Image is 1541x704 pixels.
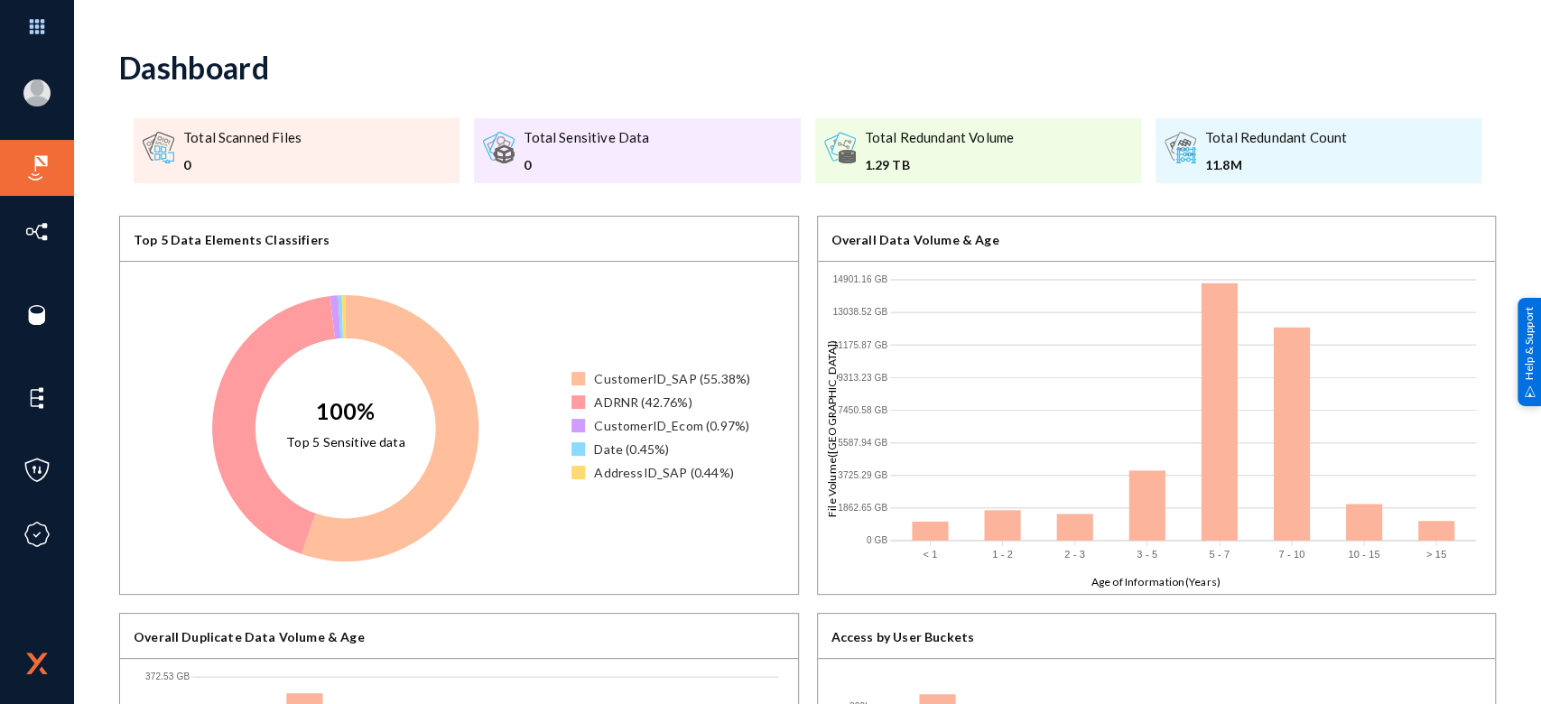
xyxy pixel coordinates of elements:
[1349,549,1381,560] text: 10 - 15
[594,440,669,459] div: Date (0.45%)
[23,154,51,181] img: icon-risk-sonar.svg
[923,549,937,560] text: < 1
[594,463,733,482] div: AddressID_SAP (0.44%)
[63,304,110,325] a: Sensors
[832,307,887,317] text: 13038.52 GB
[838,372,887,382] text: 9313.23 GB
[63,283,112,303] a: Sources
[316,396,376,423] text: 100%
[63,82,127,103] a: esagprivacy
[594,393,692,412] div: ADRNR (42.76%)
[866,535,887,545] text: 0 GB
[838,405,887,415] text: 7450.58 GB
[1279,549,1305,560] text: 7 - 10
[1137,549,1157,560] text: 3 - 5
[183,127,302,148] div: Total Scanned Files
[63,398,151,419] a: Subject Traces
[838,470,887,480] text: 3725.29 GB
[524,127,649,148] div: Total Sensitive Data
[818,614,1496,659] div: Access by User Buckets
[1524,385,1536,397] img: help_support.svg
[145,672,190,681] text: 372.53 GB
[1205,127,1347,148] div: Total Redundant Count
[838,503,887,513] text: 1862.65 GB
[120,217,798,262] div: Top 5 Data Elements Classifiers
[23,301,51,329] img: icon-sources.svg
[832,274,887,284] text: 14901.16 GB
[594,369,750,388] div: CustomerID_SAP (55.38%)
[63,104,112,125] a: Log out
[23,79,51,107] img: blank-profile-picture.png
[825,339,839,517] text: File Volume([GEOGRAPHIC_DATA])
[63,60,181,82] li: [EMAIL_ADDRESS][DOMAIN_NAME]
[119,49,269,86] div: Dashboard
[1427,549,1447,560] text: > 15
[23,218,51,245] img: icon-inventory.svg
[992,549,1013,560] text: 1 - 2
[1091,575,1221,588] text: Age of Information(Years)
[818,217,1496,262] div: Overall Data Volume & Age
[63,210,121,231] a: Directory
[63,157,135,178] a: Dashboard
[63,523,153,544] a: Subject Search
[63,376,125,397] a: Classifiers
[1210,549,1230,560] text: 5 - 7
[524,155,649,174] div: 0
[594,416,749,435] div: CustomerID_Ecom (0.97%)
[63,326,104,347] a: Events
[63,232,114,253] a: Datasets
[10,7,64,46] img: app launcher
[1064,549,1085,560] text: 2 - 3
[838,438,887,448] text: 5587.94 GB
[1205,155,1347,174] div: 11.8M
[865,127,1015,148] div: Total Redundant Volume
[865,155,1015,174] div: 1.29 TB
[1518,298,1541,406] div: Help & Support
[63,470,125,491] a: Attributes
[183,155,302,174] div: 0
[23,521,51,548] img: icon-compliance.svg
[63,449,109,469] a: Policies
[286,434,405,449] text: Top 5 Sensitive data
[832,339,887,349] text: 11175.87 GB
[120,614,798,659] div: Overall Duplicate Data Volume & Age
[23,457,51,484] img: icon-policies.svg
[23,384,51,412] img: icon-elements.svg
